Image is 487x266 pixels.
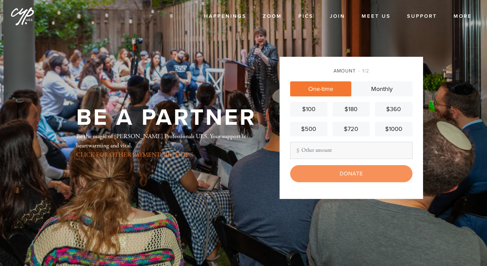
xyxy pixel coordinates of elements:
[293,105,325,114] div: $100
[76,151,193,159] a: CLICK FOR OTHER PAYMENT METHODS
[290,122,327,136] a: $500
[76,107,256,129] h1: Be a Partner
[293,124,325,134] div: $500
[375,102,412,117] a: $360
[358,68,369,74] span: /2
[375,122,412,136] a: $1000
[325,10,350,23] a: Join
[290,102,327,117] a: $100
[378,105,409,114] div: $360
[351,81,412,96] a: Monthly
[333,122,370,136] a: $720
[76,132,257,159] div: Be the magic of [PERSON_NAME] Professionals UES. Your support is heartwarming and vital.
[362,68,364,74] span: 1
[290,81,351,96] a: One-time
[199,10,252,23] a: Happenings
[335,124,367,134] div: $720
[290,142,412,159] input: Other amount
[258,10,287,23] a: Zoom
[10,3,35,28] img: cyp%20logo%20%28Jan%202025%29.png
[293,10,319,23] a: Pics
[333,102,370,117] a: $180
[402,10,442,23] a: Support
[335,105,367,114] div: $180
[356,10,396,23] a: Meet Us
[448,10,477,23] a: More
[290,67,412,75] div: Amount
[378,124,409,134] div: $1000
